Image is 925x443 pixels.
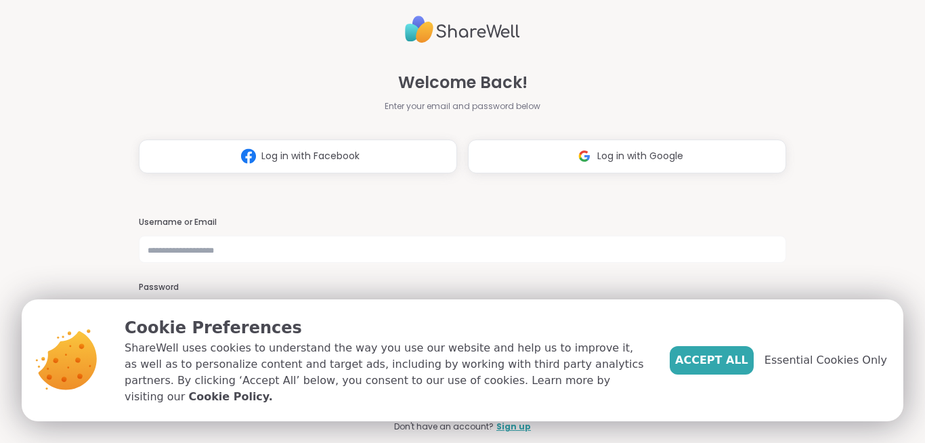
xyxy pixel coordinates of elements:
button: Log in with Facebook [139,140,457,173]
span: Don't have an account? [394,421,494,433]
a: Cookie Policy. [188,389,272,405]
span: Accept All [675,352,748,368]
img: ShareWell Logomark [572,144,597,169]
img: ShareWell Logomark [236,144,261,169]
p: ShareWell uses cookies to understand the way you use our website and help us to improve it, as we... [125,340,648,405]
button: Log in with Google [468,140,786,173]
img: ShareWell Logo [405,10,520,49]
span: Log in with Google [597,149,683,163]
a: Sign up [496,421,531,433]
span: Essential Cookies Only [765,352,887,368]
span: Welcome Back! [398,70,528,95]
span: Enter your email and password below [385,100,540,112]
span: Log in with Facebook [261,149,360,163]
button: Accept All [670,346,754,375]
h3: Password [139,282,786,293]
p: Cookie Preferences [125,316,648,340]
h3: Username or Email [139,217,786,228]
